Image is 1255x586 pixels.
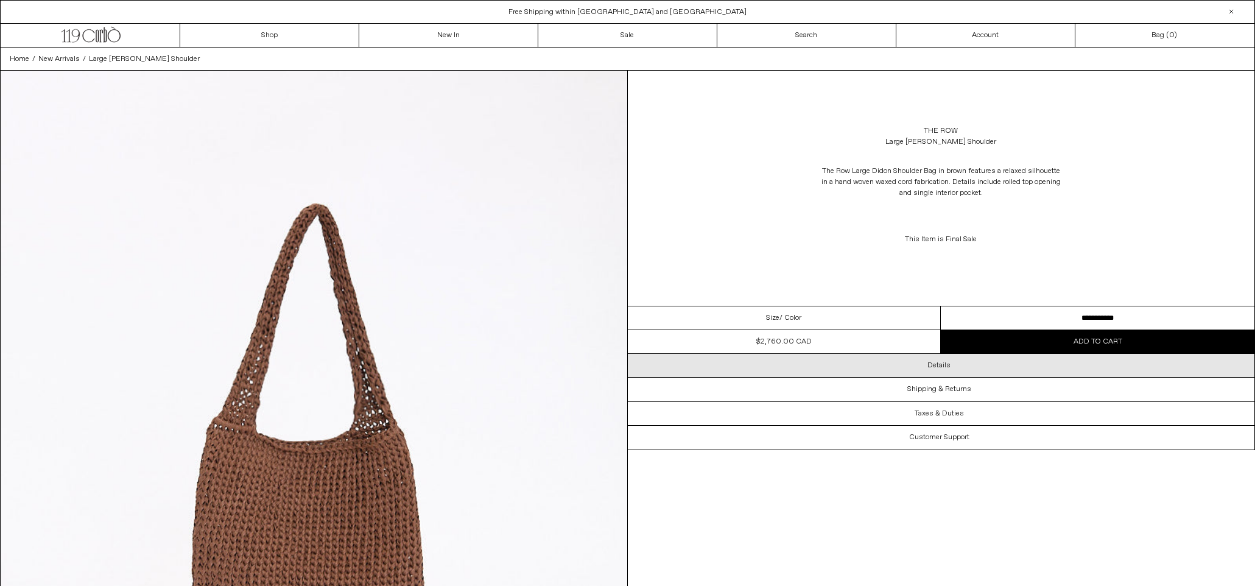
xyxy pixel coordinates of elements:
[819,160,1063,205] p: The Row Large Didon Shoulder Bag in brown features a relaxed silhouette in a hand woven waxed cor...
[907,385,971,394] h3: Shipping & Returns
[896,24,1075,47] a: Account
[885,136,996,147] div: Large [PERSON_NAME] Shoulder
[717,24,896,47] a: Search
[1075,24,1254,47] a: Bag ()
[10,54,29,64] span: Home
[38,54,80,64] span: New Arrivals
[1169,30,1177,41] span: )
[359,24,538,47] a: New In
[83,54,86,65] span: /
[180,24,359,47] a: Shop
[1169,30,1174,40] span: 0
[89,54,200,64] span: Large [PERSON_NAME] Shoulder
[915,409,964,418] h3: Taxes & Duties
[508,7,747,17] a: Free Shipping within [GEOGRAPHIC_DATA] and [GEOGRAPHIC_DATA]
[941,330,1254,353] button: Add to cart
[909,433,969,442] h3: Customer Support
[766,312,779,323] span: Size
[924,125,958,136] a: The Row
[1074,337,1122,347] span: Add to cart
[38,54,80,65] a: New Arrivals
[819,228,1063,251] p: This Item is Final Sale
[32,54,35,65] span: /
[927,361,951,370] h3: Details
[538,24,717,47] a: Sale
[89,54,200,65] a: Large [PERSON_NAME] Shoulder
[756,336,812,347] div: $2,760.00 CAD
[779,312,801,323] span: / Color
[10,54,29,65] a: Home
